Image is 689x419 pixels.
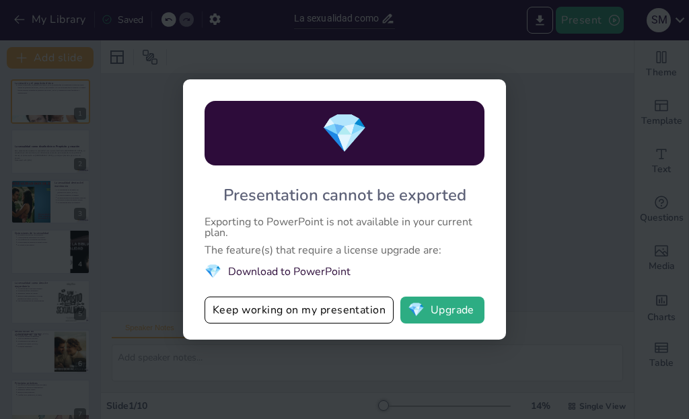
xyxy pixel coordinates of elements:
[205,297,394,323] button: Keep working on my presentation
[205,245,484,256] div: The feature(s) that require a license upgrade are:
[408,303,425,317] span: diamond
[205,262,221,280] span: diamond
[400,297,484,323] button: diamondUpgrade
[223,184,466,206] div: Presentation cannot be exported
[321,108,368,159] span: diamond
[205,217,484,238] div: Exporting to PowerPoint is not available in your current plan.
[205,262,484,280] li: Download to PowerPoint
